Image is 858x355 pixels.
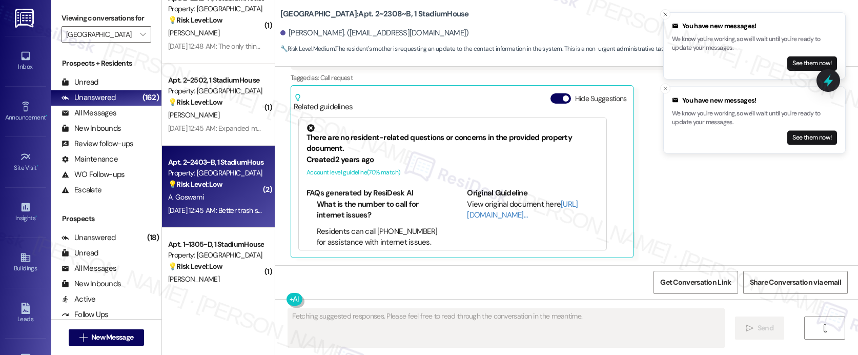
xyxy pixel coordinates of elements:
div: Prospects [51,213,161,224]
div: All Messages [62,108,116,119]
i:  [140,30,146,38]
p: We know you're working, so we'll wait until you're ready to update your messages. [672,109,837,127]
div: Related guidelines [294,93,353,112]
span: • [35,213,37,220]
span: New Message [91,332,133,343]
div: (18) [145,230,161,246]
label: Viewing conversations for [62,10,151,26]
span: • [37,163,38,170]
span: Send [758,323,773,333]
div: Property: [GEOGRAPHIC_DATA] [168,168,263,179]
button: Send [735,317,785,340]
button: Get Conversation Link [653,271,738,294]
strong: 💡 Risk Level: Low [168,262,222,271]
textarea: Fetching suggested responses. Please feel free to read through the conversation in the meantime. [288,309,724,347]
div: Account level guideline ( 70 % match) [307,167,599,178]
div: Follow Ups [62,309,109,320]
div: Maintenance [62,154,118,165]
i:  [821,324,829,332]
strong: 💡 Risk Level: Low [168,180,222,189]
div: New Inbounds [62,279,121,289]
span: A. Goswami [168,192,203,202]
div: Apt. 2~2502, 1 StadiumHouse [168,75,263,86]
div: (162) [140,90,161,106]
p: We know you're working, so we'll wait until you're ready to update your messages. [672,35,837,53]
a: Leads [5,300,46,327]
div: You have new messages! [672,95,837,106]
button: New Message [69,329,145,346]
div: Unanswered [62,92,116,103]
div: WO Follow-ups [62,169,125,180]
div: All Messages [62,263,116,274]
div: Unanswered [62,232,116,243]
div: Review follow-ups [62,139,133,149]
div: [DATE] 12:45 AM: Expanded move in dates (not all on one day) [168,124,352,133]
div: Property: [GEOGRAPHIC_DATA] [168,86,263,96]
div: There are no resident-related questions or concerns in the provided property document. [307,124,599,154]
button: See them now! [787,130,837,145]
li: Is there a way to request a callback? [317,248,438,270]
button: Close toast [660,84,670,94]
div: New Inbounds [62,123,121,134]
div: Property: [GEOGRAPHIC_DATA] [168,4,263,14]
a: Insights • [5,199,46,226]
div: Prospects + Residents [51,58,161,69]
span: Get Conversation Link [660,277,731,288]
div: You have new messages! [672,21,837,31]
button: Close toast [660,9,670,19]
span: [PERSON_NAME] [168,274,219,284]
div: View original document here [467,199,599,221]
strong: 🔧 Risk Level: Medium [280,45,335,53]
button: Share Conversation via email [743,271,848,294]
div: [PERSON_NAME]. ([EMAIL_ADDRESS][DOMAIN_NAME]) [280,28,469,38]
span: [PERSON_NAME] [168,110,219,120]
span: [PERSON_NAME] [168,28,219,37]
b: FAQs generated by ResiDesk AI [307,188,413,198]
span: Call request [320,73,353,82]
li: Residents can call [PHONE_NUMBER] for assistance with internet issues. [317,226,438,248]
div: Active [62,294,96,305]
a: [URL][DOMAIN_NAME]… [467,199,578,220]
li: What is the number to call for internet issues? [317,199,438,221]
span: • [46,112,47,120]
b: Original Guideline [467,188,527,198]
b: [GEOGRAPHIC_DATA]: Apt. 2~2308~B, 1 StadiumHouse [280,9,469,19]
a: Site Visit • [5,148,46,176]
div: Property: [GEOGRAPHIC_DATA] [168,250,263,261]
i:  [79,333,87,342]
div: Apt. 2~2403~B, 1 StadiumHouse [168,157,263,168]
input: All communities [66,26,135,43]
strong: 💡 Risk Level: Low [168,15,222,25]
div: Apt. 1~1305~D, 1 StadiumHouse [168,239,263,250]
strong: 💡 Risk Level: Low [168,97,222,107]
a: Inbox [5,47,46,75]
i:  [746,324,753,332]
div: Tagged as: [291,70,800,85]
button: See them now! [787,56,837,71]
span: Share Conversation via email [750,277,841,288]
div: Escalate [62,185,101,195]
div: Created 2 years ago [307,154,599,165]
div: Unread [62,77,98,88]
span: : The resident's mother is requesting an update to the contact information in the system. This is... [280,44,667,54]
div: [DATE] 12:45 AM: Better trash system [168,206,277,215]
img: ResiDesk Logo [15,9,36,28]
a: Buildings [5,249,46,277]
div: Unread [62,248,98,259]
label: Hide Suggestions [575,93,627,104]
